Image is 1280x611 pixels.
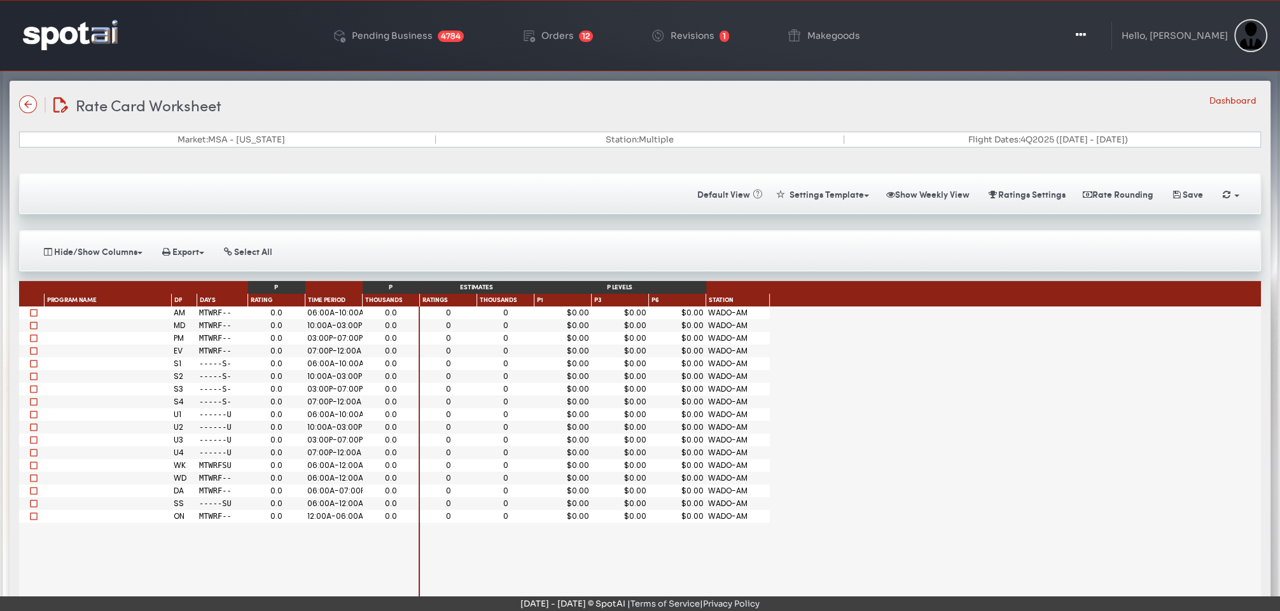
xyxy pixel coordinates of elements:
[200,296,216,305] span: Days
[651,385,704,393] div: $0.00
[199,512,246,520] div: MTWRF--
[422,309,475,317] div: 0
[594,309,646,317] div: $0.00
[422,373,475,380] div: 0
[174,436,195,444] div: U3
[174,385,195,393] div: S3
[307,474,360,482] div: 06:00A-12:00A
[307,411,360,418] div: 06:00A-10:00A
[250,487,303,495] div: 0.0
[536,360,589,367] div: $0.00
[630,598,700,609] a: Terms of Service
[172,294,197,306] div: Daypart
[365,423,417,431] div: 0.0
[365,474,417,482] div: 0.0
[536,487,589,495] div: $0.00
[651,347,704,355] div: $0.00
[365,385,417,393] div: 0.0
[174,449,195,457] div: U4
[215,240,280,263] button: Select All
[521,28,536,43] img: order-play.png
[174,411,195,418] div: U1
[706,472,770,484] div: WADO-AM
[594,296,601,305] span: P3
[706,357,770,370] div: WADO-AM
[536,398,589,406] div: $0.00
[153,240,212,263] button: Export
[365,462,417,469] div: 0.0
[174,360,195,367] div: S1
[199,360,246,367] div: -----S-
[706,459,770,472] div: WADO-AM
[479,487,532,495] div: 0
[422,487,475,495] div: 0
[365,398,417,406] div: 0.0
[23,20,118,50] img: logo-reversed.png
[422,322,475,329] div: 0
[1234,19,1267,52] img: Sterling Cooper & Partners
[844,135,1253,144] div: 4Q2025 ([DATE] - [DATE])
[651,296,658,305] span: P6
[199,423,246,431] div: ------U
[307,385,360,393] div: 03:00P-07:00P
[511,8,603,64] a: Orders 12
[274,284,278,291] span: P
[422,398,475,406] div: 0
[365,296,402,305] span: Thousands
[174,474,195,482] div: WD
[250,462,303,469] div: 0.0
[479,462,532,469] div: 0
[594,487,646,495] div: $0.00
[331,28,347,43] img: deployed-code-history.png
[1111,22,1112,50] img: line-1.svg
[365,322,417,329] div: 0.0
[651,334,704,342] div: $0.00
[536,423,589,431] div: $0.00
[365,360,417,367] div: 0.0
[250,449,303,457] div: 0.0
[438,31,464,42] span: 4784
[307,423,360,431] div: 10:00A-03:00P
[541,31,574,40] div: Orders
[651,436,704,444] div: $0.00
[250,309,303,317] div: 0.0
[174,423,195,431] div: U2
[536,449,589,457] div: $0.00
[250,423,303,431] div: 0.0
[422,411,475,418] div: 0
[651,512,704,520] div: $0.00
[321,8,474,64] a: Pending Business 4784
[479,436,532,444] div: 0
[174,398,195,406] div: S4
[594,449,646,457] div: $0.00
[479,411,532,418] div: 0
[174,309,195,317] div: AM
[534,294,592,306] div: Fixed; non pre-emptible
[592,294,649,306] div: : Pre-emptible, 3 days notice
[607,284,632,291] span: P levels
[594,398,646,406] div: $0.00
[706,421,770,434] div: WADO-AM
[594,373,646,380] div: $0.00
[307,373,360,380] div: 10:00A-03:00P
[479,449,532,457] div: 0
[651,411,704,418] div: $0.00
[199,436,246,444] div: ------U
[365,373,417,380] div: 0.0
[307,500,360,507] div: 06:00A-12:00A
[479,347,532,355] div: 0
[651,360,704,367] div: $0.00
[47,296,97,305] span: Program Name
[199,322,246,329] div: MTWRF--
[365,411,417,418] div: 0.0
[594,322,646,329] div: $0.00
[250,322,303,329] div: 0.0
[174,322,195,329] div: MD
[422,385,475,393] div: 0
[879,183,977,205] button: Show Weekly View
[174,334,195,342] div: PM
[307,449,360,457] div: 07:00P-12:00A
[594,423,646,431] div: $0.00
[307,398,360,406] div: 07:00P-12:00A
[199,487,246,495] div: MTWRF--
